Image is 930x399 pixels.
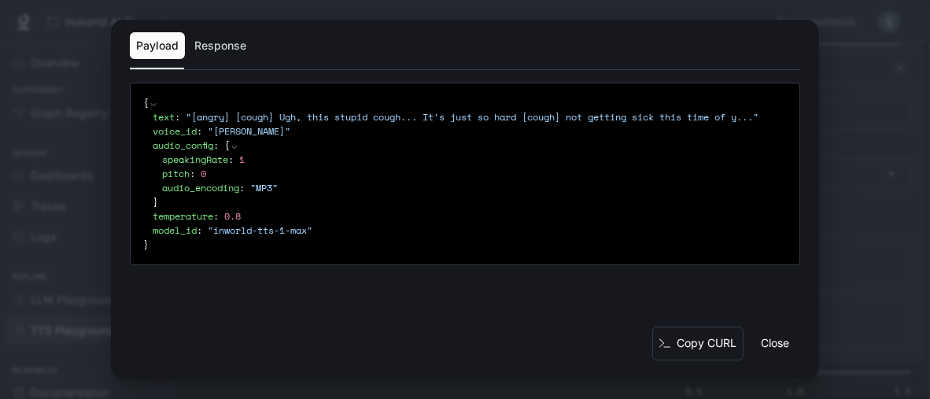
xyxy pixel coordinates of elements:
[153,124,787,139] div: :
[162,153,787,167] div: :
[143,96,149,109] span: {
[153,139,213,152] span: audio_config
[153,224,197,237] span: model_id
[130,32,185,59] button: Payload
[153,224,787,238] div: :
[153,209,787,224] div: :
[750,327,800,359] button: Close
[153,110,787,124] div: :
[239,153,245,166] span: 1
[153,110,175,124] span: text
[162,181,239,194] span: audio_encoding
[250,181,278,194] span: " MP3 "
[208,124,290,138] span: " [PERSON_NAME] "
[201,167,206,180] span: 0
[224,209,241,223] span: 0.8
[153,195,158,209] span: }
[153,139,787,209] div: :
[224,139,230,152] span: {
[188,32,253,59] button: Response
[153,209,213,223] span: temperature
[162,167,190,180] span: pitch
[652,327,744,360] button: Copy CURL
[162,181,787,195] div: :
[143,238,149,251] span: }
[162,167,787,181] div: :
[153,124,197,138] span: voice_id
[208,224,312,237] span: " inworld-tts-1-max "
[162,153,228,166] span: speakingRate
[186,110,758,124] span: " [angry] [cough] Ugh, this stupid cough... It's just so hard [cough] not getting sick this time ...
